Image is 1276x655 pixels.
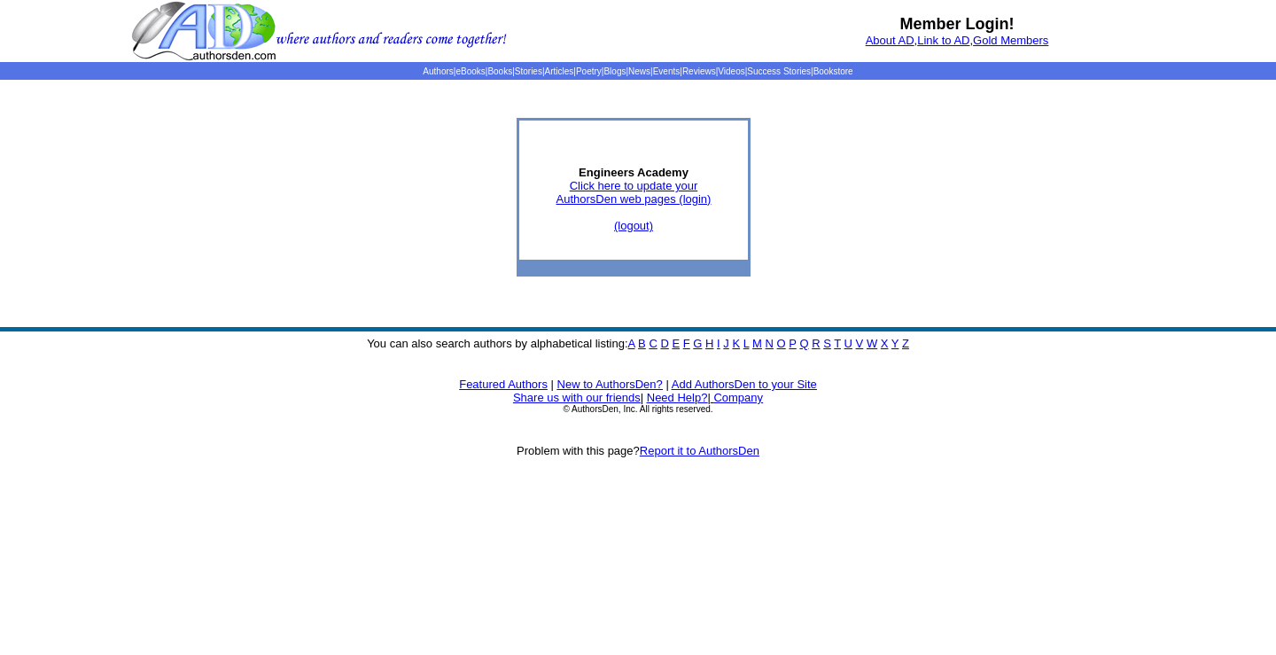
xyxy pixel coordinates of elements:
[545,66,574,76] a: Articles
[718,66,744,76] a: Videos
[891,337,899,350] a: Y
[641,391,643,404] font: |
[455,66,485,76] a: eBooks
[683,337,690,350] a: F
[747,66,811,76] a: Success Stories
[665,378,668,391] font: |
[638,337,646,350] a: B
[823,337,831,350] a: S
[423,66,453,76] a: Authors
[766,337,774,350] a: N
[917,34,969,47] a: Link to AD
[752,337,762,350] a: M
[866,34,914,47] a: About AD
[834,337,841,350] a: T
[723,337,729,350] a: J
[649,337,657,350] a: C
[628,337,635,350] a: A
[653,66,681,76] a: Events
[867,337,877,350] a: W
[682,66,716,76] a: Reviews
[660,337,668,350] a: D
[563,404,712,414] font: © AuthorsDen, Inc. All rights reserved.
[647,391,708,404] a: Need Help?
[515,66,542,76] a: Stories
[812,337,820,350] a: R
[866,34,1049,47] font: , ,
[459,378,548,391] a: Featured Authors
[517,444,759,457] font: Problem with this page?
[614,219,653,232] a: (logout)
[487,66,512,76] a: Books
[707,391,763,404] font: |
[777,337,786,350] a: O
[743,337,750,350] a: L
[576,66,602,76] a: Poetry
[513,391,641,404] a: Share us with our friends
[881,337,889,350] a: X
[973,34,1048,47] a: Gold Members
[672,337,680,350] a: E
[423,66,852,76] span: | | | | | | | | | | | |
[732,337,740,350] a: K
[713,391,763,404] a: Company
[557,378,663,391] a: New to AuthorsDen?
[672,378,817,391] a: Add AuthorsDen to your Site
[844,337,852,350] a: U
[902,337,909,350] a: Z
[789,337,796,350] a: P
[799,337,808,350] a: Q
[705,337,713,350] a: H
[693,337,702,350] a: G
[628,66,650,76] a: News
[717,337,720,350] a: I
[556,179,712,206] a: Click here to update yourAuthorsDen web pages (login)
[551,378,554,391] font: |
[856,337,864,350] a: V
[900,15,1015,33] b: Member Login!
[640,444,759,457] a: Report it to AuthorsDen
[603,66,626,76] a: Blogs
[367,337,909,350] font: You can also search authors by alphabetical listing:
[813,66,853,76] a: Bookstore
[579,166,689,179] b: Engineers Academy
